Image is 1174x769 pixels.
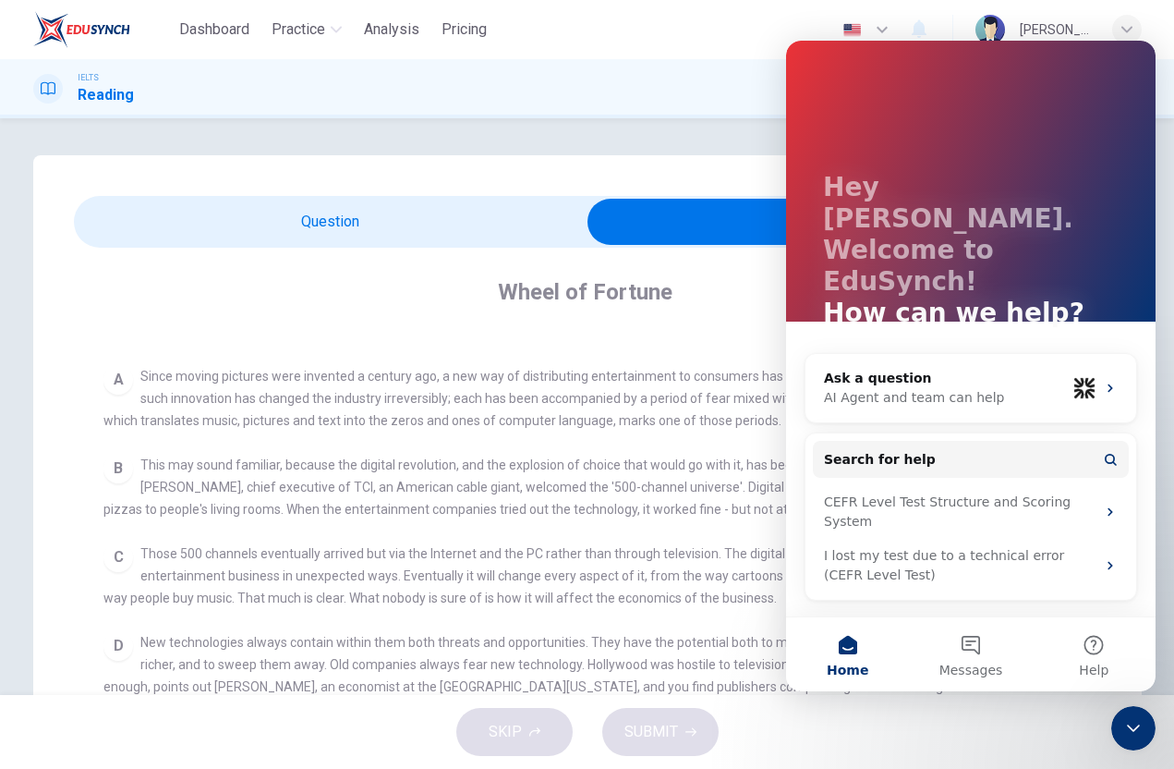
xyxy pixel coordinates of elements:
[103,458,1070,517] span: This may sound familiar, because the digital revolution, and the explosion of choice that would g...
[264,13,349,46] button: Practice
[357,13,427,46] button: Analysis
[434,13,494,46] button: Pricing
[272,18,325,41] span: Practice
[103,365,133,395] div: A
[172,13,257,46] button: Dashboard
[103,631,133,661] div: D
[103,635,1060,738] span: New technologies always contain within them both threats and opportunities. They have the potenti...
[103,546,1054,605] span: Those 500 channels eventually arrived but via the Internet and the PC rather than through televis...
[841,23,864,37] img: en
[78,84,134,106] h1: Reading
[442,18,487,41] span: Pricing
[103,369,1059,428] span: Since moving pictures were invented a century ago, a new way of distributing entertainment to con...
[103,454,133,483] div: B
[498,277,672,307] h4: Wheel of Fortune
[33,11,173,48] a: EduSynch logo
[364,18,419,41] span: Analysis
[78,71,99,84] span: IELTS
[33,11,130,48] img: EduSynch logo
[103,543,133,572] div: C
[1111,706,1156,751] iframe: Intercom live chat
[1020,18,1090,41] div: [PERSON_NAME]
[179,18,249,41] span: Dashboard
[786,41,1156,691] iframe: Intercom live chat
[975,15,1005,44] img: Profile picture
